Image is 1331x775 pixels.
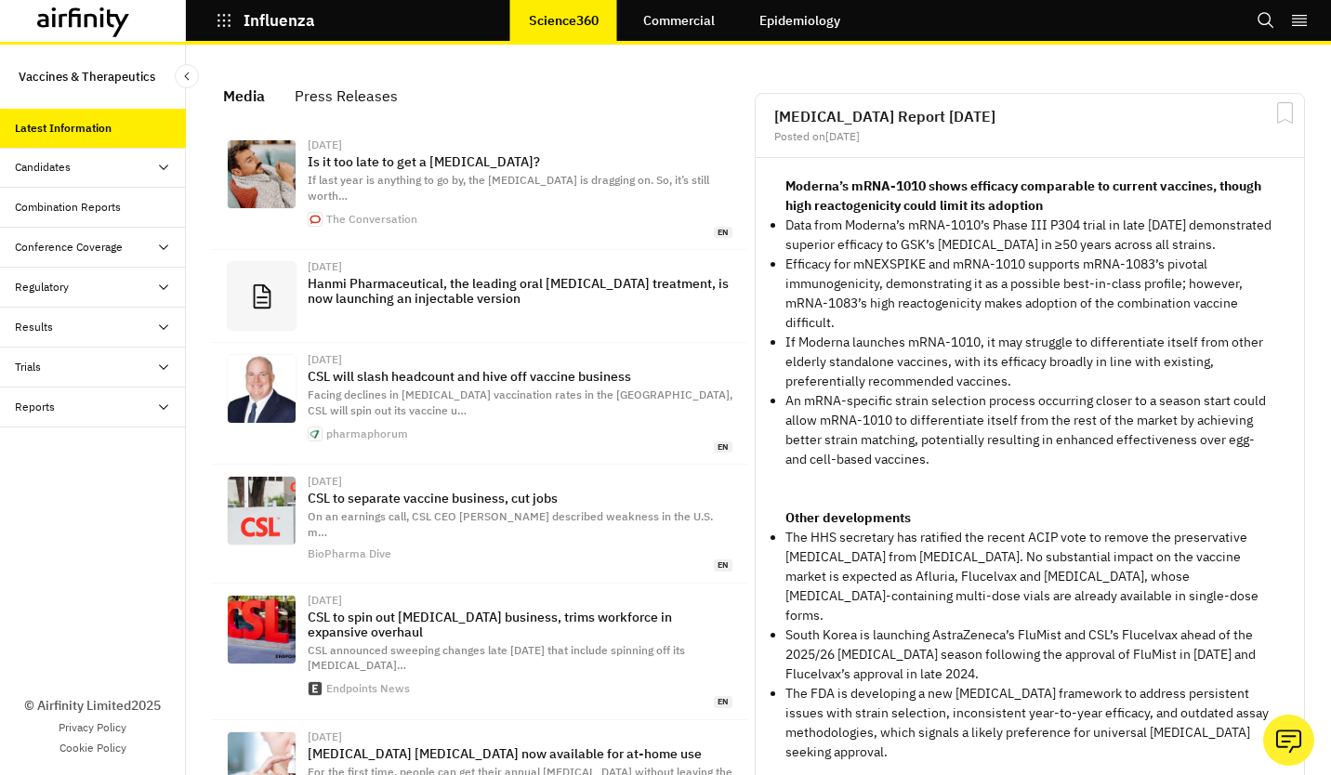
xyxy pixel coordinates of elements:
div: [DATE] [308,261,732,272]
div: Endpoints News [326,683,410,694]
p: The FDA is developing a new [MEDICAL_DATA] framework to address persistent issues with strain sel... [785,684,1274,762]
h2: [MEDICAL_DATA] Report [DATE] [774,109,1285,124]
img: CSL-Behring-shutterstock-social1.jpg [228,596,296,663]
p: CSL to separate vaccine business, cut jobs [308,491,732,506]
button: Search [1257,5,1275,36]
p: Science360 [529,13,599,28]
p: The HHS secretary has ratified the recent ACIP vote to remove the preservative [MEDICAL_DATA] fro... [785,528,1274,625]
img: Z3M6Ly9kaXZlc2l0ZS1zdG9yYWdlL2RpdmVpbWFnZS9HZXR0eUltYWdlcy0xMjg0MTYxNDM4LmpwZw==.webp [228,477,296,545]
span: en [714,559,732,571]
div: Reports [15,399,55,415]
span: CSL announced sweeping changes late [DATE] that include spinning off its [MEDICAL_DATA] … [308,643,685,673]
div: Press Releases [295,82,398,110]
div: Conference Coverage [15,239,123,256]
img: favicon.png [309,427,322,440]
div: BioPharma Dive [308,548,391,559]
div: Media [223,82,265,110]
p: Efficacy for mNEXSPIKE and mRNA-1010 supports mRNA-1083’s pivotal immunogenicity, demonstrating i... [785,255,1274,333]
a: [DATE]CSL to spin out [MEDICAL_DATA] business, trims workforce in expansive overhaulCSL announced... [212,584,747,720]
div: Trials [15,359,41,375]
div: The Conversation [326,214,417,225]
img: CSL_Paul%20McKenzie_1200x675.jpg [228,355,296,423]
p: © Airfinity Limited 2025 [24,696,161,716]
strong: Other developments [785,509,911,526]
span: en [714,227,732,239]
a: [DATE]CSL will slash headcount and hive off vaccine businessFacing declines in [MEDICAL_DATA] vac... [212,343,747,465]
div: Results [15,319,53,335]
span: en [714,696,732,708]
p: South Korea is launching AstraZeneca’s FluMist and CSL’s Flucelvax ahead of the 2025/26 [MEDICAL_... [785,625,1274,684]
img: file-20250820-66-5qiwks.jpg [228,140,296,208]
div: Candidates [15,159,71,176]
p: If Moderna launches mRNA-1010, it may struggle to differentiate itself from other elderly standal... [785,333,1274,391]
img: web-app-logo-192x192-2d05bdd6de6328146de80245d4685946.png [309,213,322,226]
div: [DATE] [308,139,732,151]
img: apple-touch-icon.png [309,682,322,695]
p: Vaccines & Therapeutics [19,59,155,94]
div: Regulatory [15,279,69,296]
p: CSL will slash headcount and hive off vaccine business [308,369,732,384]
p: Data from Moderna’s mRNA-1010’s Phase III P304 trial in late [DATE] demonstrated superior efficac... [785,216,1274,255]
div: pharmaphorum [326,428,408,440]
a: Cookie Policy [59,740,126,756]
a: Privacy Policy [59,719,126,736]
div: [DATE] [308,731,732,742]
span: On an earnings call, CSL CEO [PERSON_NAME] described weakness in the U.S. m … [308,509,713,539]
svg: Bookmark Report [1273,101,1297,125]
button: Ask our analysts [1263,715,1314,766]
span: en [714,441,732,453]
p: [MEDICAL_DATA] [MEDICAL_DATA] now available for at-home use [308,746,732,761]
a: [DATE]Hanmi Pharmaceutical, the leading oral [MEDICAL_DATA] treatment, is now launching an inject... [212,250,747,343]
strong: Moderna’s mRNA-1010 shows efficacy comparable to current vaccines, though high reactogenicity cou... [785,177,1261,214]
div: [DATE] [308,476,732,487]
button: Influenza [216,5,315,36]
div: Posted on [DATE] [774,131,1285,142]
button: Close Sidebar [175,64,199,88]
p: Is it too late to get a [MEDICAL_DATA]? [308,154,732,169]
div: [DATE] [308,354,732,365]
a: [DATE]CSL to separate vaccine business, cut jobsOn an earnings call, CSL CEO [PERSON_NAME] descri... [212,465,747,583]
div: [DATE] [308,595,732,606]
p: CSL to spin out [MEDICAL_DATA] business, trims workforce in expansive overhaul [308,610,732,639]
p: An mRNA-specific strain selection process occurring closer to a season start could allow mRNA-101... [785,391,1274,469]
a: [DATE]Is it too late to get a [MEDICAL_DATA]?If last year is anything to go by, the [MEDICAL_DATA... [212,128,747,250]
div: Combination Reports [15,199,121,216]
p: Hanmi Pharmaceutical, the leading oral [MEDICAL_DATA] treatment, is now launching an injectable v... [308,276,732,306]
span: Facing declines in [MEDICAL_DATA] vaccination rates in the [GEOGRAPHIC_DATA], CSL will spin out i... [308,387,732,417]
p: Influenza [244,12,315,29]
div: Latest Information [15,120,112,137]
span: If last year is anything to go by, the [MEDICAL_DATA] is dragging on. So, it’s still worth … [308,173,709,203]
